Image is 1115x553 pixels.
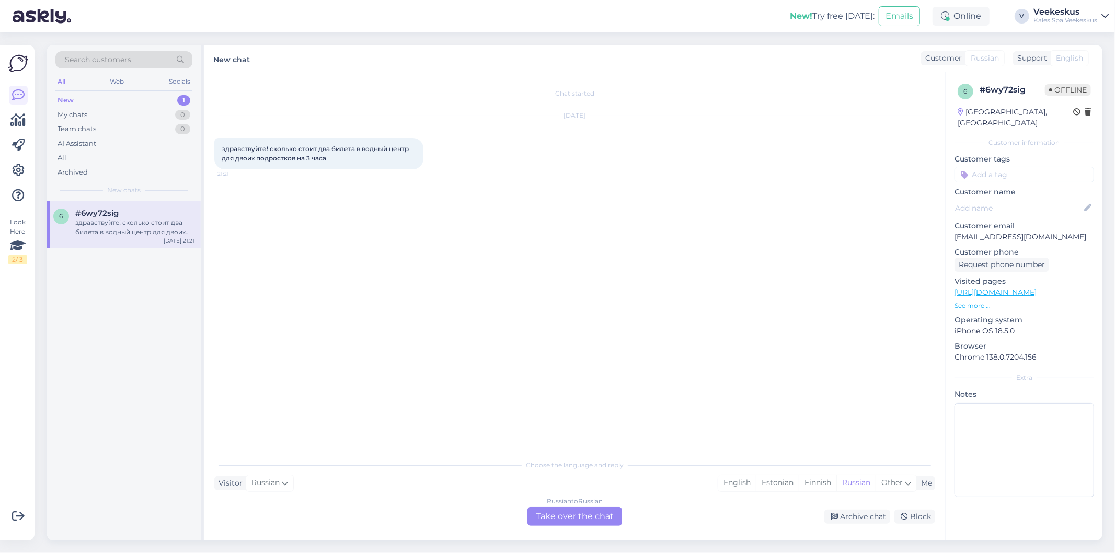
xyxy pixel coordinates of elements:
[955,247,1094,258] p: Customer phone
[955,276,1094,287] p: Visited pages
[824,510,890,524] div: Archive chat
[933,7,990,26] div: Online
[1015,9,1029,24] div: V
[58,167,88,178] div: Archived
[718,475,756,491] div: English
[921,53,962,64] div: Customer
[955,167,1094,182] input: Add a tag
[175,124,190,134] div: 0
[75,218,194,237] div: здравствуйте! сколько стоит два билета в водный центр для двоих подростков на 3 часа
[1033,16,1097,25] div: Kales Spa Veekeskus
[955,341,1094,352] p: Browser
[214,111,935,120] div: [DATE]
[964,87,968,95] span: 6
[222,145,410,162] span: здравствуйте! сколько стоит два билета в водный центр для двоих подростков на 3 часа
[1056,53,1083,64] span: English
[955,352,1094,363] p: Chrome 138.0.7204.156
[955,389,1094,400] p: Notes
[756,475,799,491] div: Estonian
[955,154,1094,165] p: Customer tags
[955,373,1094,383] div: Extra
[547,497,603,506] div: Russian to Russian
[881,478,903,487] span: Other
[58,153,66,163] div: All
[955,326,1094,337] p: iPhone OS 18.5.0
[799,475,836,491] div: Finnish
[177,95,190,106] div: 1
[971,53,999,64] span: Russian
[60,212,63,220] span: 6
[108,75,127,88] div: Web
[1045,84,1091,96] span: Offline
[213,51,250,65] label: New chat
[955,287,1037,297] a: [URL][DOMAIN_NAME]
[955,202,1082,214] input: Add name
[1033,8,1097,16] div: Veekeskus
[879,6,920,26] button: Emails
[167,75,192,88] div: Socials
[107,186,141,195] span: New chats
[58,110,87,120] div: My chats
[894,510,935,524] div: Block
[980,84,1045,96] div: # 6wy72sig
[955,301,1094,310] p: See more ...
[958,107,1073,129] div: [GEOGRAPHIC_DATA], [GEOGRAPHIC_DATA]
[75,209,119,218] span: #6wy72sig
[955,232,1094,243] p: [EMAIL_ADDRESS][DOMAIN_NAME]
[58,124,96,134] div: Team chats
[58,95,74,106] div: New
[955,315,1094,326] p: Operating system
[1033,8,1109,25] a: VeekeskusKales Spa Veekeskus
[214,89,935,98] div: Chat started
[164,237,194,245] div: [DATE] 21:21
[1013,53,1047,64] div: Support
[175,110,190,120] div: 0
[8,217,27,264] div: Look Here
[214,478,243,489] div: Visitor
[65,54,131,65] span: Search customers
[8,255,27,264] div: 2 / 3
[955,221,1094,232] p: Customer email
[217,170,257,178] span: 21:21
[955,187,1094,198] p: Customer name
[55,75,67,88] div: All
[251,477,280,489] span: Russian
[836,475,876,491] div: Russian
[8,53,28,73] img: Askly Logo
[955,258,1049,272] div: Request phone number
[214,460,935,470] div: Choose the language and reply
[527,507,622,526] div: Take over the chat
[790,11,812,21] b: New!
[955,138,1094,147] div: Customer information
[917,478,932,489] div: Me
[58,139,96,149] div: AI Assistant
[790,10,875,22] div: Try free [DATE]:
